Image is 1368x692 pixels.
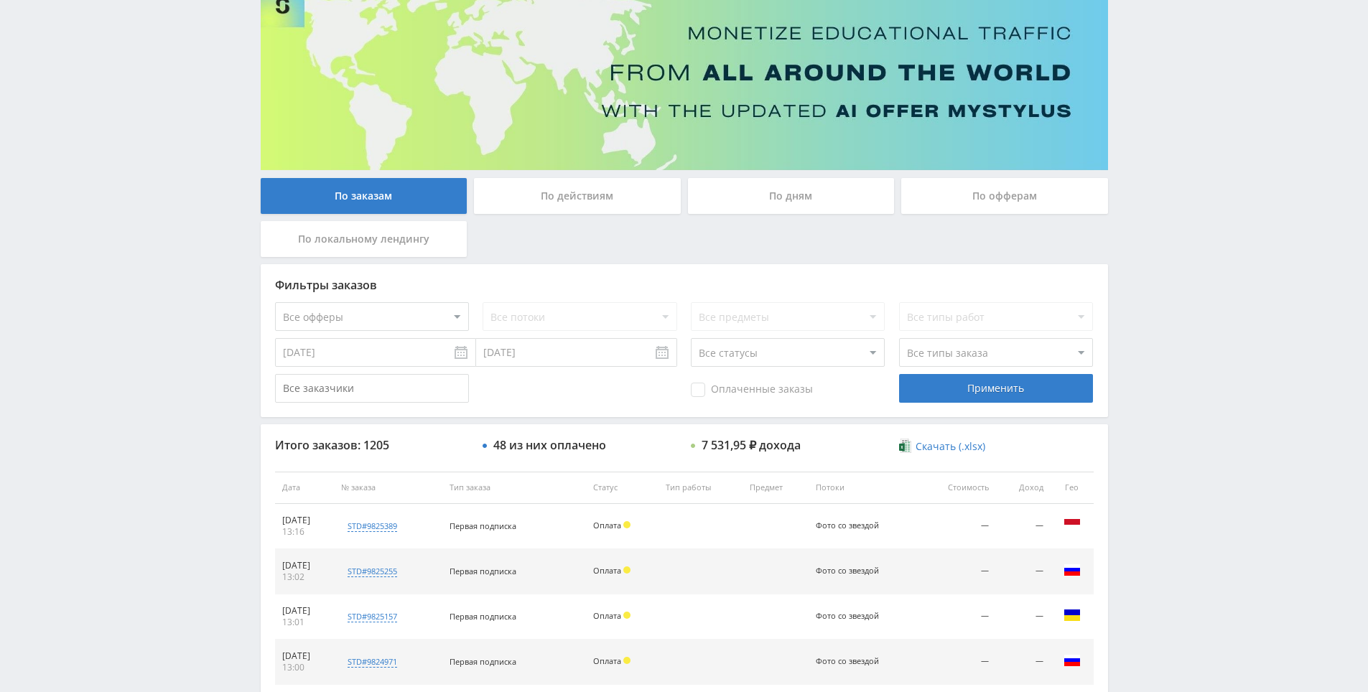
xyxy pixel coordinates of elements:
[493,439,606,452] div: 48 из них оплачено
[261,178,467,214] div: По заказам
[282,526,327,538] div: 13:16
[899,374,1093,403] div: Применить
[474,178,681,214] div: По действиям
[623,521,631,528] span: Холд
[1064,607,1081,624] img: ukr.png
[901,178,1108,214] div: По офферам
[623,612,631,619] span: Холд
[996,504,1051,549] td: —
[743,472,809,504] th: Предмет
[623,566,631,574] span: Холд
[450,611,516,622] span: Первая подписка
[1064,516,1081,533] img: idn.png
[918,549,995,594] td: —
[282,515,327,526] div: [DATE]
[816,612,880,621] div: Фото со звездой
[899,439,985,454] a: Скачать (.xlsx)
[659,472,743,504] th: Тип работы
[593,610,621,621] span: Оплата
[1064,561,1081,579] img: rus.png
[996,472,1051,504] th: Доход
[282,650,327,662] div: [DATE]
[1064,652,1081,669] img: rus.png
[334,472,442,504] th: № заказа
[450,656,516,667] span: Первая подписка
[261,221,467,257] div: По локальному лендингу
[899,439,911,453] img: xlsx
[586,472,659,504] th: Статус
[918,594,995,640] td: —
[918,640,995,685] td: —
[816,657,880,666] div: Фото со звездой
[1051,472,1094,504] th: Гео
[282,662,327,673] div: 13:00
[816,566,880,576] div: Фото со звездой
[275,439,469,452] div: Итого заказов: 1205
[916,441,985,452] span: Скачать (.xlsx)
[275,374,469,403] input: Все заказчики
[450,566,516,576] span: Первая подписка
[282,605,327,617] div: [DATE]
[996,549,1051,594] td: —
[593,655,621,666] span: Оплата
[275,472,335,504] th: Дата
[593,520,621,530] span: Оплата
[348,611,397,622] div: std#9825157
[348,656,397,668] div: std#9824971
[809,472,918,504] th: Потоки
[816,521,880,530] div: Фото со звездой
[918,504,995,549] td: —
[688,178,895,214] div: По дням
[282,617,327,628] div: 13:01
[442,472,586,504] th: Тип заказа
[996,640,1051,685] td: —
[348,566,397,577] div: std#9825255
[282,560,327,571] div: [DATE]
[691,383,813,397] span: Оплаченные заказы
[450,520,516,531] span: Первая подписка
[623,657,631,664] span: Холд
[996,594,1051,640] td: —
[593,565,621,576] span: Оплата
[275,279,1094,291] div: Фильтры заказов
[702,439,801,452] div: 7 531,95 ₽ дохода
[282,571,327,583] div: 13:02
[348,520,397,532] div: std#9825389
[918,472,995,504] th: Стоимость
